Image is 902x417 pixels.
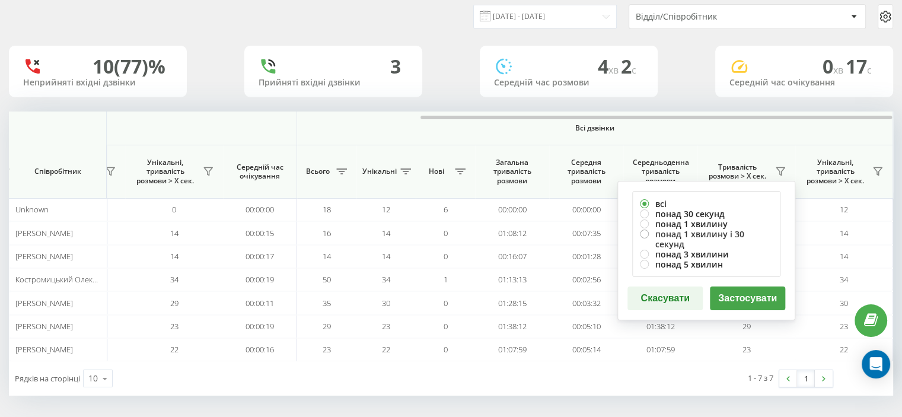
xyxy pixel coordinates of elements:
[323,251,331,262] span: 14
[15,344,73,355] span: [PERSON_NAME]
[840,204,848,215] span: 12
[170,298,179,308] span: 29
[444,251,448,262] span: 0
[840,298,848,308] span: 30
[710,287,785,310] button: Застосувати
[840,228,848,238] span: 14
[223,245,297,268] td: 00:00:17
[840,344,848,355] span: 22
[172,204,176,215] span: 0
[475,315,549,338] td: 01:38:12
[15,274,114,285] span: Костромицький Олександр
[823,53,846,79] span: 0
[323,274,331,285] span: 50
[223,268,297,291] td: 00:00:19
[558,158,614,186] span: Середня тривалість розмови
[444,298,448,308] span: 0
[475,268,549,291] td: 01:13:13
[484,158,540,186] span: Загальна тривалість розмови
[608,63,621,77] span: хв
[382,204,390,215] span: 12
[640,229,773,249] label: понад 1 хвилину і 30 секунд
[748,372,773,384] div: 1 - 7 з 7
[640,249,773,259] label: понад 3 хвилини
[475,245,549,268] td: 00:16:07
[170,344,179,355] span: 22
[729,78,879,88] div: Середній час очікування
[15,228,73,238] span: [PERSON_NAME]
[801,158,869,186] span: Унікальні, тривалість розмови > Х сек.
[15,298,73,308] span: [PERSON_NAME]
[623,338,697,361] td: 01:07:59
[170,321,179,332] span: 23
[627,287,703,310] button: Скасувати
[223,338,297,361] td: 00:00:16
[223,315,297,338] td: 00:00:19
[636,12,777,22] div: Відділ/Співробітник
[19,167,96,176] span: Співробітник
[867,63,872,77] span: c
[475,291,549,314] td: 01:28:15
[640,219,773,229] label: понад 1 хвилину
[93,55,165,78] div: 10 (77)%
[840,274,848,285] span: 34
[382,321,390,332] span: 23
[549,245,623,268] td: 00:01:28
[15,321,73,332] span: [PERSON_NAME]
[742,344,751,355] span: 23
[323,344,331,355] span: 23
[390,55,401,78] div: 3
[549,291,623,314] td: 00:03:32
[88,373,98,384] div: 10
[15,204,49,215] span: Unknown
[549,315,623,338] td: 00:05:10
[131,158,199,186] span: Унікальні, тривалість розмови > Х сек.
[382,228,390,238] span: 14
[475,198,549,221] td: 00:00:00
[840,251,848,262] span: 14
[444,344,448,355] span: 0
[623,315,697,338] td: 01:38:12
[422,167,451,176] span: Нові
[703,163,772,181] span: Тривалість розмови > Х сек.
[223,198,297,221] td: 00:00:00
[598,53,621,79] span: 4
[382,344,390,355] span: 22
[494,78,643,88] div: Середній час розмови
[362,167,397,176] span: Унікальні
[444,321,448,332] span: 0
[640,209,773,219] label: понад 30 секунд
[621,53,636,79] span: 2
[632,158,689,186] span: Середньоденна тривалість розмови
[549,338,623,361] td: 00:05:14
[833,63,846,77] span: хв
[170,274,179,285] span: 34
[382,298,390,308] span: 30
[640,199,773,209] label: всі
[15,373,80,384] span: Рядків на сторінці
[323,321,331,332] span: 29
[444,204,448,215] span: 6
[846,53,872,79] span: 17
[862,350,890,378] div: Open Intercom Messenger
[549,198,623,221] td: 00:00:00
[332,123,858,133] span: Всі дзвінки
[549,268,623,291] td: 00:02:56
[15,251,73,262] span: [PERSON_NAME]
[23,78,173,88] div: Неприйняті вхідні дзвінки
[323,298,331,308] span: 35
[444,228,448,238] span: 0
[475,221,549,244] td: 01:08:12
[303,167,333,176] span: Всього
[742,321,751,332] span: 29
[632,63,636,77] span: c
[840,321,848,332] span: 23
[259,78,408,88] div: Прийняті вхідні дзвінки
[323,204,331,215] span: 18
[323,228,331,238] span: 16
[382,274,390,285] span: 34
[170,251,179,262] span: 14
[382,251,390,262] span: 14
[232,163,288,181] span: Середній час очікування
[797,370,815,387] a: 1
